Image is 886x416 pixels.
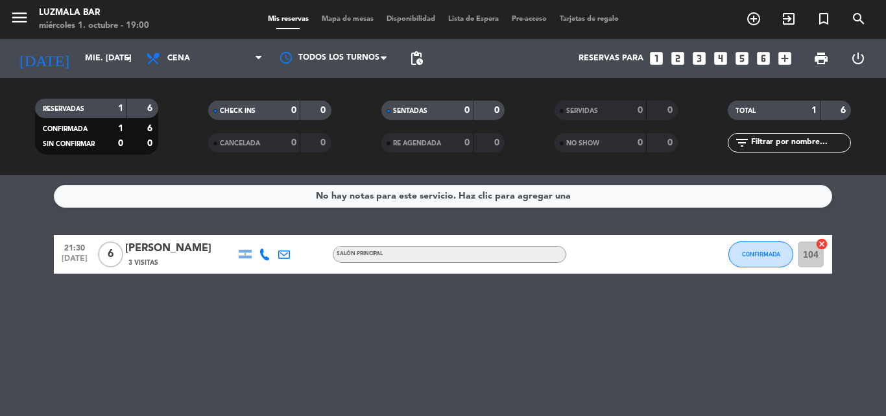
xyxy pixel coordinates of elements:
[128,258,158,268] span: 3 Visitas
[393,108,427,114] span: SENTADAS
[728,241,793,267] button: CONFIRMADA
[553,16,625,23] span: Tarjetas de regalo
[320,106,328,115] strong: 0
[10,8,29,32] button: menu
[315,16,380,23] span: Mapa de mesas
[442,16,505,23] span: Lista de Espera
[755,50,772,67] i: looks_6
[10,44,78,73] i: [DATE]
[147,124,155,133] strong: 6
[39,19,149,32] div: miércoles 1. octubre - 19:00
[464,138,470,147] strong: 0
[776,50,793,67] i: add_box
[839,39,876,78] div: LOG OUT
[220,108,256,114] span: CHECK INS
[393,140,441,147] span: RE AGENDADA
[118,104,123,113] strong: 1
[566,140,599,147] span: NO SHOW
[125,240,235,257] div: [PERSON_NAME]
[121,51,136,66] i: arrow_drop_down
[147,139,155,148] strong: 0
[39,6,149,19] div: Luzmala Bar
[691,50,708,67] i: looks_3
[291,138,296,147] strong: 0
[261,16,315,23] span: Mis reservas
[850,51,866,66] i: power_settings_new
[58,239,91,254] span: 21:30
[320,138,328,147] strong: 0
[566,108,598,114] span: SERVIDAS
[712,50,729,67] i: looks_4
[43,141,95,147] span: SIN CONFIRMAR
[10,8,29,27] i: menu
[638,106,643,115] strong: 0
[409,51,424,66] span: pending_actions
[494,138,502,147] strong: 0
[98,241,123,267] span: 6
[638,138,643,147] strong: 0
[815,238,828,251] i: cancel
[851,11,867,27] i: search
[841,106,848,115] strong: 6
[734,50,750,67] i: looks_5
[750,136,850,150] input: Filtrar por nombre...
[147,104,155,113] strong: 6
[337,251,383,256] span: Salón Principal
[579,54,643,63] span: Reservas para
[811,106,817,115] strong: 1
[736,108,756,114] span: TOTAL
[816,11,832,27] i: turned_in_not
[648,50,665,67] i: looks_one
[118,124,123,133] strong: 1
[505,16,553,23] span: Pre-acceso
[118,139,123,148] strong: 0
[58,254,91,269] span: [DATE]
[494,106,502,115] strong: 0
[742,251,780,258] span: CONFIRMADA
[781,11,796,27] i: exit_to_app
[667,106,675,115] strong: 0
[291,106,296,115] strong: 0
[746,11,761,27] i: add_circle_outline
[43,106,84,112] span: RESERVADAS
[220,140,260,147] span: CANCELADA
[813,51,829,66] span: print
[669,50,686,67] i: looks_two
[380,16,442,23] span: Disponibilidad
[464,106,470,115] strong: 0
[667,138,675,147] strong: 0
[167,54,190,63] span: Cena
[316,189,571,204] div: No hay notas para este servicio. Haz clic para agregar una
[734,135,750,151] i: filter_list
[43,126,88,132] span: CONFIRMADA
